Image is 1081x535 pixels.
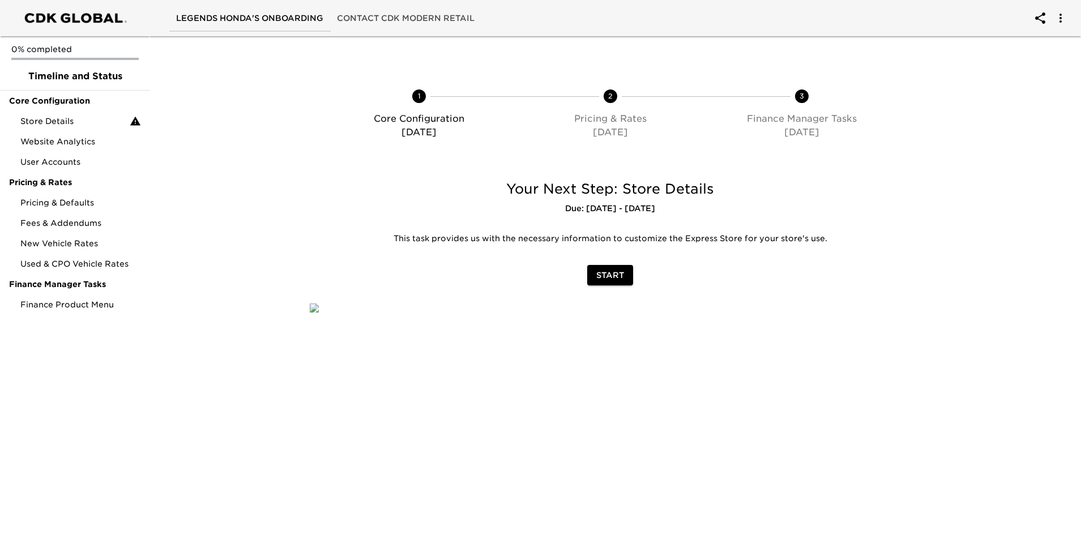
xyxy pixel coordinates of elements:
[310,203,911,215] h6: Due: [DATE] - [DATE]
[318,233,902,245] p: This task provides us with the necessary information to customize the Express Store for your stor...
[9,70,141,83] span: Timeline and Status
[418,92,421,100] text: 1
[20,197,141,208] span: Pricing & Defaults
[9,279,141,290] span: Finance Manager Tasks
[11,44,139,55] p: 0% completed
[20,217,141,229] span: Fees & Addendums
[800,92,804,100] text: 3
[337,11,475,25] span: Contact CDK Modern Retail
[328,126,510,139] p: [DATE]
[9,177,141,188] span: Pricing & Rates
[519,126,702,139] p: [DATE]
[20,115,130,127] span: Store Details
[608,92,613,100] text: 2
[587,265,633,286] button: Start
[20,136,141,147] span: Website Analytics
[328,112,510,126] p: Core Configuration
[310,303,319,313] img: qkibX1zbU72zw90W6Gan%2FTemplates%2FRjS7uaFIXtg43HUzxvoG%2F3e51d9d6-1114-4229-a5bf-f5ca567b6beb.jpg
[519,112,702,126] p: Pricing & Rates
[596,268,624,283] span: Start
[20,258,141,269] span: Used & CPO Vehicle Rates
[9,95,141,106] span: Core Configuration
[711,126,893,139] p: [DATE]
[20,238,141,249] span: New Vehicle Rates
[1027,5,1054,32] button: account of current user
[20,299,141,310] span: Finance Product Menu
[1047,5,1074,32] button: account of current user
[711,112,893,126] p: Finance Manager Tasks
[20,156,141,168] span: User Accounts
[176,11,323,25] span: Legends Honda's Onboarding
[310,180,911,198] h5: Your Next Step: Store Details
